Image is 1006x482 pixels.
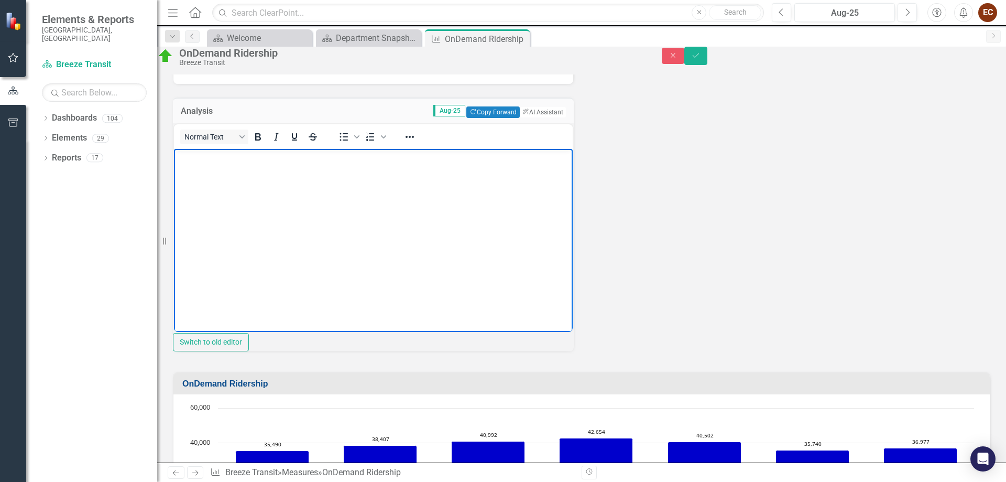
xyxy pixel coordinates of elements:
[182,379,985,389] h3: OnDemand Ridership
[319,31,418,45] a: Department Snapshot
[978,3,997,22] button: EC
[433,105,465,116] span: Aug-25
[798,7,891,19] div: Aug-25
[5,12,24,30] img: ClearPoint Strategy
[184,133,236,141] span: Normal Text
[227,31,309,45] div: Welcome
[264,441,281,448] text: 35,490
[42,59,147,71] a: Breeze Transit
[180,130,248,144] button: Block Normal Text
[179,47,641,59] div: OnDemand Ridership
[212,4,764,22] input: Search ClearPoint...
[181,106,256,116] h3: Analysis
[709,5,761,20] button: Search
[286,130,303,144] button: Underline
[520,107,566,117] button: AI Assistant
[304,130,322,144] button: Strikethrough
[267,130,285,144] button: Italic
[322,467,401,477] div: OnDemand Ridership
[42,13,147,26] span: Elements & Reports
[173,333,249,351] button: Switch to old editor
[804,440,822,447] text: 35,740
[372,435,389,443] text: 38,407
[174,149,573,332] iframe: Rich Text Area. Press ALT-0 for help.
[362,130,388,144] div: Numbered list
[401,130,419,144] button: Reveal or hide additional toolbar items
[912,438,930,445] text: 36,977
[210,467,574,479] div: » »
[42,26,147,43] small: [GEOGRAPHIC_DATA], [GEOGRAPHIC_DATA]
[52,152,81,164] a: Reports
[52,112,97,124] a: Dashboards
[92,134,109,143] div: 29
[225,467,278,477] a: Breeze Transit
[336,31,418,45] div: Department Snapshot
[249,130,267,144] button: Bold
[466,106,519,118] button: Copy Forward
[335,130,361,144] div: Bullet list
[86,154,103,163] div: 17
[480,431,497,438] text: 40,992
[588,428,605,435] text: 42,654
[157,48,174,65] img: On Target
[794,3,895,22] button: Aug-25
[970,446,996,472] div: Open Intercom Messenger
[190,402,210,412] text: 60,000
[282,467,318,477] a: Measures
[724,8,747,16] span: Search
[190,437,210,447] text: 40,000
[42,83,147,102] input: Search Below...
[179,59,641,67] div: Breeze Transit
[102,114,123,123] div: 104
[696,432,714,439] text: 40,502
[210,31,309,45] a: Welcome
[445,33,527,46] div: OnDemand Ridership
[52,132,87,144] a: Elements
